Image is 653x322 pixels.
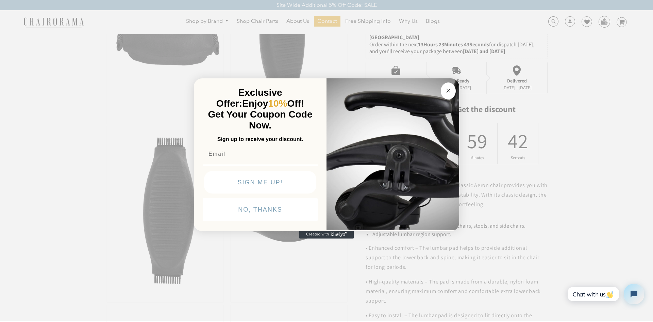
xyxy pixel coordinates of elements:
button: SIGN ME UP! [204,171,316,194]
a: Created with Klaviyo - opens in a new tab [299,230,354,239]
span: Enjoy Off! [242,98,304,109]
img: 92d77583-a095-41f6-84e7-858462e0427a.jpeg [326,77,459,230]
input: Email [203,147,318,161]
button: NO, THANKS [203,198,318,221]
button: Close dialog [441,82,456,99]
span: Get Your Coupon Code Now. [208,109,313,131]
iframe: Tidio Chat [560,278,650,310]
span: Sign up to receive your discount. [217,136,303,142]
span: 10% [268,98,287,109]
span: Exclusive Offer: [216,87,282,109]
